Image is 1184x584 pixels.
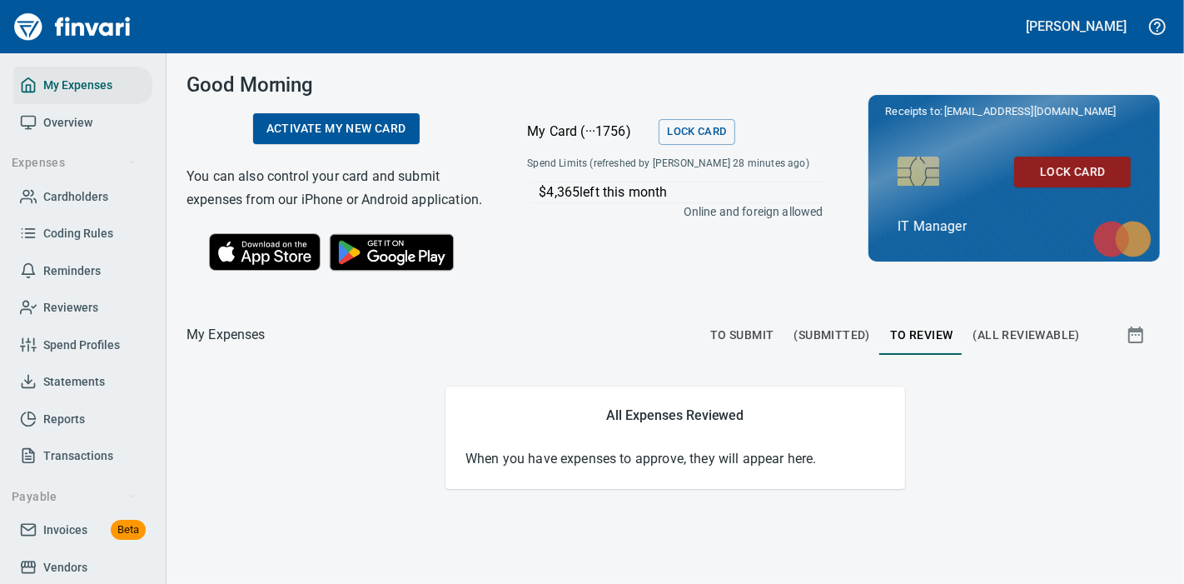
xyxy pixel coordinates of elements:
a: Coding Rules [13,215,152,252]
span: Expenses [12,152,137,173]
p: My Card (···1756) [527,122,652,142]
span: Invoices [43,520,87,541]
img: Get it on Google Play [321,225,464,280]
a: Reviewers [13,289,152,327]
h6: You can also control your card and submit expenses from our iPhone or Android application. [187,165,485,212]
span: Lock Card [667,122,726,142]
a: Activate my new card [253,113,420,144]
img: mastercard.svg [1085,212,1160,266]
span: Spend Limits (refreshed by [PERSON_NAME] 28 minutes ago) [527,156,814,172]
a: My Expenses [13,67,152,104]
span: Payable [12,487,137,507]
span: Reviewers [43,297,98,318]
a: Reports [13,401,152,438]
button: Lock Card [659,119,734,145]
img: Finvari [10,7,135,47]
span: To Submit [710,325,774,346]
button: Lock Card [1014,157,1131,187]
span: Coding Rules [43,223,113,244]
span: Statements [43,372,105,392]
p: My Expenses [187,325,266,345]
span: (Submitted) [794,325,870,346]
a: Spend Profiles [13,327,152,364]
span: Spend Profiles [43,335,120,356]
button: Payable [5,482,144,512]
p: Receipts to: [885,103,1143,120]
span: [EMAIL_ADDRESS][DOMAIN_NAME] [943,103,1117,119]
span: Reports [43,409,85,430]
a: InvoicesBeta [13,512,152,549]
span: Lock Card [1027,162,1117,182]
span: Reminders [43,261,101,282]
a: Cardholders [13,178,152,216]
span: Transactions [43,446,113,467]
span: Activate my new card [266,118,406,139]
a: Statements [13,363,152,401]
h3: Good Morning [187,73,485,97]
p: When you have expenses to approve, they will appear here. [465,449,885,469]
span: (All Reviewable) [973,325,1080,346]
button: Show transactions within a particular date range [1111,315,1164,355]
span: My Expenses [43,75,112,96]
p: $4,365 left this month [539,182,824,202]
p: Online and foreign allowed [514,203,823,220]
button: Expenses [5,147,144,178]
a: Overview [13,104,152,142]
h5: All Expenses Reviewed [465,407,885,424]
img: Download on the App Store [209,233,321,271]
button: [PERSON_NAME] [1022,13,1131,39]
span: Vendors [43,557,87,578]
span: To Review [890,325,953,346]
p: IT Manager [898,217,1131,237]
h5: [PERSON_NAME] [1027,17,1127,35]
nav: breadcrumb [187,325,266,345]
span: Cardholders [43,187,108,207]
a: Transactions [13,437,152,475]
span: Overview [43,112,92,133]
a: Reminders [13,252,152,290]
span: Beta [111,521,146,540]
